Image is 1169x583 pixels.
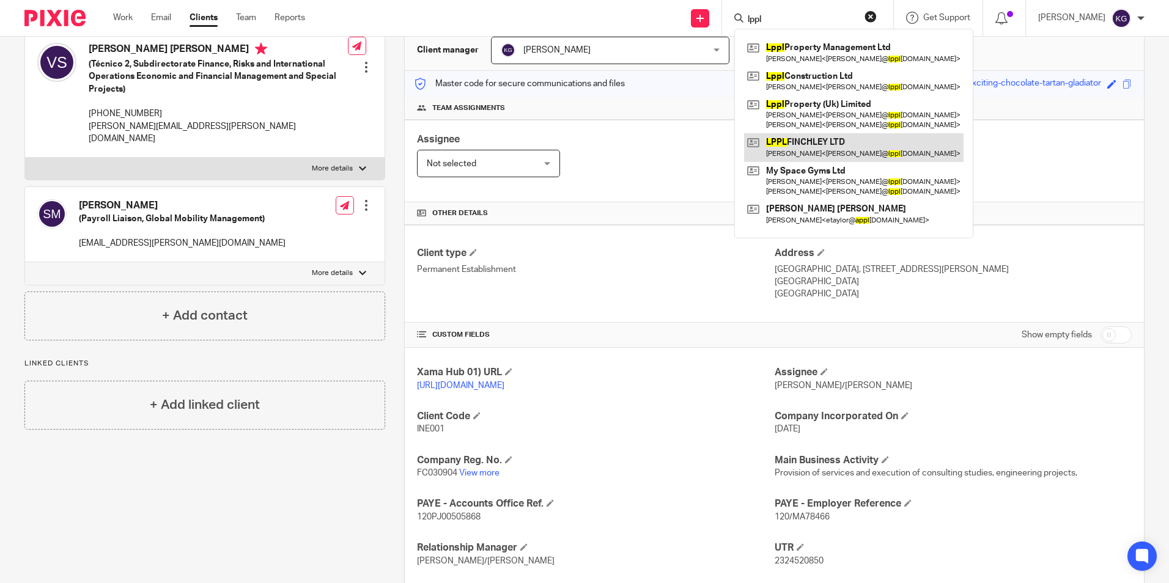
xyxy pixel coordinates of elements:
[1022,329,1092,341] label: Show empty fields
[417,469,457,477] span: FC030904
[113,12,133,24] a: Work
[417,513,481,521] span: 120PJ00505868
[37,43,76,82] img: svg%3E
[236,12,256,24] a: Team
[89,120,348,145] p: [PERSON_NAME][EMAIL_ADDRESS][PERSON_NAME][DOMAIN_NAME]
[275,12,305,24] a: Reports
[89,58,348,95] h5: (Técnico 2, Subdirectorate Finance, Risks and International Operations Economic and Financial Man...
[775,381,912,390] span: [PERSON_NAME]/[PERSON_NAME]
[417,247,774,260] h4: Client type
[417,330,774,340] h4: CUSTOM FIELDS
[89,108,348,120] p: [PHONE_NUMBER]
[255,43,267,55] i: Primary
[775,469,1077,477] span: Provision of services and execution of consulting studies, engineering projects,
[523,46,591,54] span: [PERSON_NAME]
[459,469,500,477] a: View more
[775,288,1132,300] p: [GEOGRAPHIC_DATA]
[775,366,1132,379] h4: Assignee
[775,263,1132,276] p: [GEOGRAPHIC_DATA], [STREET_ADDRESS][PERSON_NAME]
[37,199,67,229] img: svg%3E
[312,268,353,278] p: More details
[417,425,444,433] span: INE001
[417,557,555,565] span: [PERSON_NAME]/[PERSON_NAME]
[190,12,218,24] a: Clients
[775,513,830,521] span: 120/MA78466
[417,44,479,56] h3: Client manager
[1038,12,1105,24] p: [PERSON_NAME]
[865,10,877,23] button: Clear
[501,43,515,57] img: svg%3E
[89,43,348,58] h4: [PERSON_NAME] [PERSON_NAME]
[775,247,1132,260] h4: Address
[417,381,504,390] a: [URL][DOMAIN_NAME]
[427,159,476,168] span: Not selected
[775,454,1132,467] h4: Main Business Activity
[775,425,800,433] span: [DATE]
[79,213,286,225] h5: (Payroll Liaison, Global Mobility Management)
[775,541,1132,554] h4: UTR
[417,541,774,554] h4: Relationship Manager
[417,366,774,379] h4: Xama Hub 01) URL
[775,557,824,565] span: 2324520850
[775,410,1132,423] h4: Company Incorporated On
[79,237,286,249] p: [EMAIL_ADDRESS][PERSON_NAME][DOMAIN_NAME]
[150,395,260,414] h4: + Add linked client
[747,15,857,26] input: Search
[432,208,488,218] span: Other details
[417,497,774,510] h4: PAYE - Accounts Office Ref.
[775,276,1132,288] p: [GEOGRAPHIC_DATA]
[923,13,970,22] span: Get Support
[151,12,171,24] a: Email
[417,410,774,423] h4: Client Code
[967,77,1101,91] div: exciting-chocolate-tartan-gladiator
[417,454,774,467] h4: Company Reg. No.
[312,164,353,174] p: More details
[775,497,1132,510] h4: PAYE - Employer Reference
[417,263,774,276] p: Permanent Establishment
[417,134,460,144] span: Assignee
[79,199,286,212] h4: [PERSON_NAME]
[1112,9,1131,28] img: svg%3E
[162,306,248,325] h4: + Add contact
[432,103,505,113] span: Team assignments
[24,10,86,26] img: Pixie
[414,78,625,90] p: Master code for secure communications and files
[24,359,385,369] p: Linked clients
